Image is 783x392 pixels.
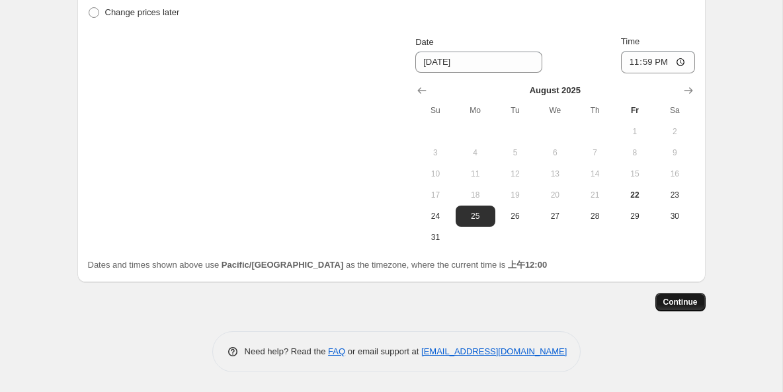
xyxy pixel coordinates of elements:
[415,52,542,73] input: 8/21/2025
[575,184,614,206] button: Thursday August 21 2025
[421,147,450,158] span: 3
[415,142,455,163] button: Sunday August 3 2025
[580,190,609,200] span: 21
[655,142,694,163] button: Saturday August 9 2025
[456,206,495,227] button: Monday August 25 2025
[245,346,329,356] span: Need help? Read the
[421,105,450,116] span: Su
[415,206,455,227] button: Sunday August 24 2025
[456,142,495,163] button: Monday August 4 2025
[456,163,495,184] button: Monday August 11 2025
[580,169,609,179] span: 14
[540,147,569,158] span: 6
[501,169,530,179] span: 12
[495,100,535,121] th: Tuesday
[620,147,649,158] span: 8
[540,105,569,116] span: We
[535,163,575,184] button: Wednesday August 13 2025
[415,163,455,184] button: Sunday August 10 2025
[620,126,649,137] span: 1
[495,142,535,163] button: Tuesday August 5 2025
[580,211,609,221] span: 28
[575,163,614,184] button: Thursday August 14 2025
[655,206,694,227] button: Saturday August 30 2025
[615,142,655,163] button: Friday August 8 2025
[621,51,695,73] input: 12:00
[620,169,649,179] span: 15
[575,142,614,163] button: Thursday August 7 2025
[105,7,180,17] span: Change prices later
[660,126,689,137] span: 2
[580,105,609,116] span: Th
[535,142,575,163] button: Wednesday August 6 2025
[655,163,694,184] button: Saturday August 16 2025
[415,227,455,248] button: Sunday August 31 2025
[345,346,421,356] span: or email support at
[222,260,343,270] b: Pacific/[GEOGRAPHIC_DATA]
[495,206,535,227] button: Tuesday August 26 2025
[655,100,694,121] th: Saturday
[461,211,490,221] span: 25
[615,206,655,227] button: Friday August 29 2025
[413,81,431,100] button: Show previous month, July 2025
[535,100,575,121] th: Wednesday
[663,297,698,307] span: Continue
[535,206,575,227] button: Wednesday August 27 2025
[660,147,689,158] span: 9
[615,100,655,121] th: Friday
[535,184,575,206] button: Wednesday August 20 2025
[575,206,614,227] button: Thursday August 28 2025
[415,184,455,206] button: Sunday August 17 2025
[461,190,490,200] span: 18
[456,184,495,206] button: Monday August 18 2025
[421,232,450,243] span: 31
[655,293,706,311] button: Continue
[580,147,609,158] span: 7
[660,211,689,221] span: 30
[461,169,490,179] span: 11
[540,211,569,221] span: 27
[421,190,450,200] span: 17
[421,211,450,221] span: 24
[508,260,547,270] b: 上午12:00
[660,190,689,200] span: 23
[421,346,567,356] a: [EMAIL_ADDRESS][DOMAIN_NAME]
[328,346,345,356] a: FAQ
[660,105,689,116] span: Sa
[575,100,614,121] th: Thursday
[415,100,455,121] th: Sunday
[621,36,639,46] span: Time
[615,121,655,142] button: Friday August 1 2025
[421,169,450,179] span: 10
[501,147,530,158] span: 5
[540,190,569,200] span: 20
[660,169,689,179] span: 16
[620,211,649,221] span: 29
[620,190,649,200] span: 22
[655,184,694,206] button: Saturday August 23 2025
[615,184,655,206] button: Today Friday August 22 2025
[415,37,433,47] span: Date
[655,121,694,142] button: Saturday August 2 2025
[461,105,490,116] span: Mo
[495,163,535,184] button: Tuesday August 12 2025
[615,163,655,184] button: Friday August 15 2025
[456,100,495,121] th: Monday
[679,81,698,100] button: Show next month, September 2025
[501,105,530,116] span: Tu
[461,147,490,158] span: 4
[495,184,535,206] button: Tuesday August 19 2025
[540,169,569,179] span: 13
[88,260,548,270] span: Dates and times shown above use as the timezone, where the current time is
[501,211,530,221] span: 26
[620,105,649,116] span: Fr
[501,190,530,200] span: 19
